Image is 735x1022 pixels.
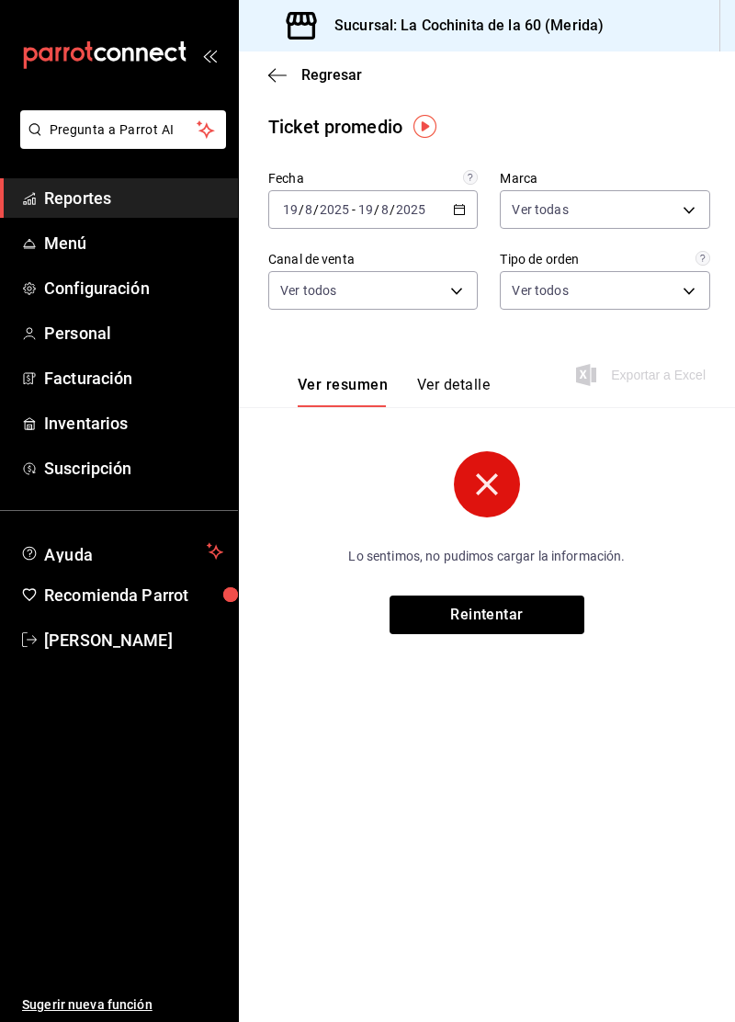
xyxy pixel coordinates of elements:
span: Ver todos [280,281,336,300]
input: -- [357,202,374,217]
input: ---- [319,202,350,217]
span: / [390,202,395,217]
span: Sugerir nueva función [22,995,223,1015]
input: ---- [395,202,426,217]
span: / [374,202,379,217]
span: Inventarios [44,411,223,436]
span: Configuración [44,276,223,301]
span: Ver todos [512,281,568,300]
span: / [299,202,304,217]
button: Reintentar [390,596,584,634]
span: - [352,202,356,217]
span: / [313,202,319,217]
span: [PERSON_NAME] [44,628,223,653]
button: Ver resumen [298,376,388,407]
svg: Información delimitada a máximo 62 días. [463,170,478,185]
input: -- [282,202,299,217]
label: Fecha [268,172,478,185]
span: Recomienda Parrot [44,583,223,608]
span: Menú [44,231,223,255]
span: Ver todas [512,200,568,219]
label: Tipo de orden [500,253,709,266]
span: Ayuda [44,540,199,562]
input: -- [304,202,313,217]
span: Reportes [44,186,223,210]
span: Facturación [44,366,223,391]
p: Lo sentimos, no pudimos cargar la información. [290,547,684,566]
input: -- [380,202,390,217]
div: navigation tabs [298,376,490,407]
button: Ver detalle [417,376,490,407]
label: Canal de venta [268,253,478,266]
img: Tooltip marker [413,115,436,138]
button: Regresar [268,66,362,84]
span: Pregunta a Parrot AI [50,120,198,140]
button: open_drawer_menu [202,48,217,62]
h3: Sucursal: La Cochinita de la 60 (Merida) [320,15,604,37]
span: Personal [44,321,223,346]
span: Suscripción [44,456,223,481]
svg: Todas las órdenes contabilizan 1 comensal a excepción de órdenes de mesa con comensales obligator... [695,251,710,266]
label: Marca [500,172,709,185]
button: Pregunta a Parrot AI [20,110,226,149]
span: Regresar [301,66,362,84]
div: Ticket promedio [268,113,402,141]
a: Pregunta a Parrot AI [13,133,226,153]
